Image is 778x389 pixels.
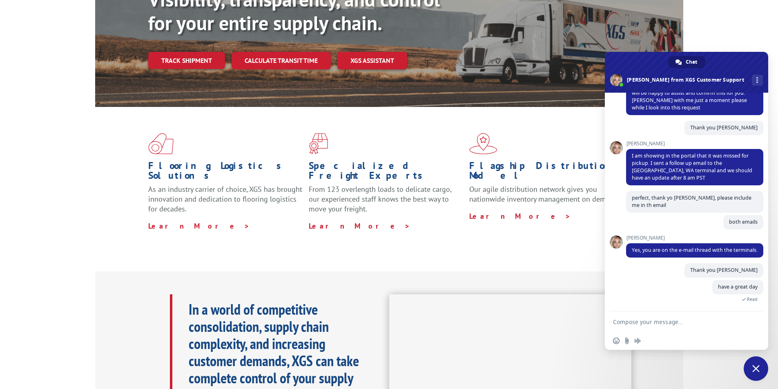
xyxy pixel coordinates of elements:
[148,184,302,213] span: As an industry carrier of choice, XGS has brought innovation and dedication to flooring logistics...
[309,161,463,184] h1: Specialized Freight Experts
[469,211,571,221] a: Learn More >
[632,247,758,253] span: Yes, you are on the e-mail thread with the terminals.
[744,356,768,381] div: Close chat
[632,75,753,111] span: Good Morning! Thank You for contacting Xpress Global Systems. My name is [PERSON_NAME] and I will...
[309,184,463,221] p: From 123 overlength loads to delicate cargo, our experienced staff knows the best way to move you...
[148,221,250,231] a: Learn More >
[232,52,331,69] a: Calculate transit time
[752,75,763,86] div: More channels
[634,338,641,344] span: Audio message
[686,56,697,68] span: Chat
[632,194,751,209] span: perfect, thank yo [PERSON_NAME], please include me in th email
[613,318,742,326] textarea: Compose your message...
[309,133,328,154] img: xgs-icon-focused-on-flooring-red
[690,124,758,131] span: Thank you [PERSON_NAME]
[469,161,624,184] h1: Flagship Distribution Model
[632,152,752,181] span: I am showing in the portal that it was missed for pickup. I sent a follow up email to the [GEOGRA...
[148,133,174,154] img: xgs-icon-total-supply-chain-intelligence-red
[729,218,758,225] span: both emails
[626,141,763,147] span: [PERSON_NAME]
[690,267,758,273] span: Thank you [PERSON_NAME]
[469,133,497,154] img: xgs-icon-flagship-distribution-model-red
[148,161,303,184] h1: Flooring Logistics Solutions
[469,184,620,204] span: Our agile distribution network gives you nationwide inventory management on demand.
[718,283,758,290] span: have a great day
[626,235,763,241] span: [PERSON_NAME]
[148,52,225,69] a: Track shipment
[613,338,620,344] span: Insert an emoji
[747,296,758,302] span: Read
[309,221,410,231] a: Learn More >
[337,52,407,69] a: XGS ASSISTANT
[624,338,630,344] span: Send a file
[668,56,705,68] div: Chat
